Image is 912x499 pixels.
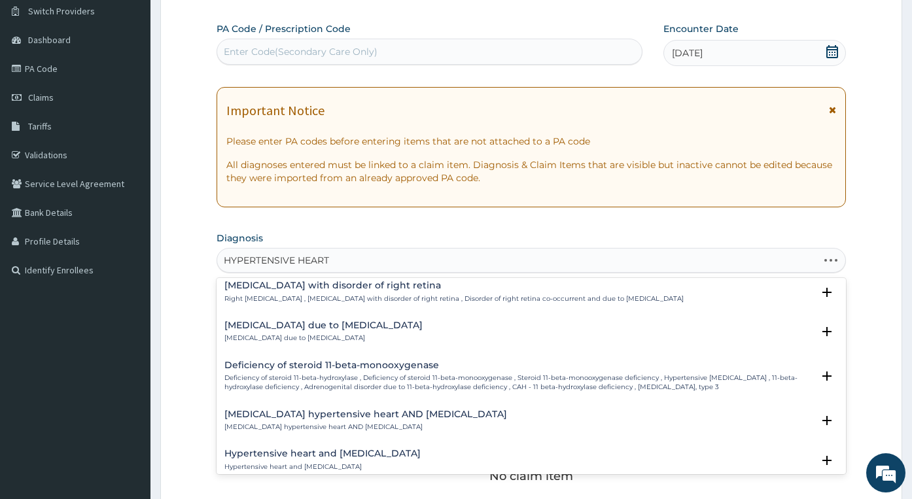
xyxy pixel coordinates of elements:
i: open select status [819,284,835,300]
h4: [MEDICAL_DATA] due to [MEDICAL_DATA] [224,320,423,330]
span: Switch Providers [28,5,95,17]
div: Enter Code(Secondary Care Only) [224,45,377,58]
label: PA Code / Prescription Code [217,22,351,35]
h4: Deficiency of steroid 11-beta-monooxygenase [224,360,813,370]
i: open select status [819,368,835,384]
p: Deficiency of steroid 11-beta-hydroxylase , Deficiency of steroid 11-beta-monooxygenase , Steroid... [224,373,813,392]
img: d_794563401_company_1708531726252_794563401 [24,65,53,98]
span: We're online! [76,165,181,297]
span: Tariffs [28,120,52,132]
span: Dashboard [28,34,71,46]
h4: [MEDICAL_DATA] with disorder of right retina [224,281,684,290]
h1: Important Notice [226,103,324,118]
span: Claims [28,92,54,103]
span: [DATE] [672,46,703,60]
p: [MEDICAL_DATA] hypertensive heart AND [MEDICAL_DATA] [224,422,507,432]
div: Chat with us now [68,73,220,90]
h4: Hypertensive heart and [MEDICAL_DATA] [224,449,421,458]
i: open select status [819,324,835,339]
label: Diagnosis [217,232,263,245]
p: Hypertensive heart and [MEDICAL_DATA] [224,462,421,472]
h4: [MEDICAL_DATA] hypertensive heart AND [MEDICAL_DATA] [224,409,507,419]
p: All diagnoses entered must be linked to a claim item. Diagnosis & Claim Items that are visible bu... [226,158,836,184]
p: No claim item [489,470,573,483]
textarea: Type your message and hit 'Enter' [7,357,249,403]
p: Right [MEDICAL_DATA] , [MEDICAL_DATA] with disorder of right retina , Disorder of right retina co... [224,294,684,303]
p: [MEDICAL_DATA] due to [MEDICAL_DATA] [224,334,423,343]
i: open select status [819,453,835,468]
i: open select status [819,413,835,428]
label: Encounter Date [663,22,739,35]
div: Minimize live chat window [215,7,246,38]
p: Please enter PA codes before entering items that are not attached to a PA code [226,135,836,148]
